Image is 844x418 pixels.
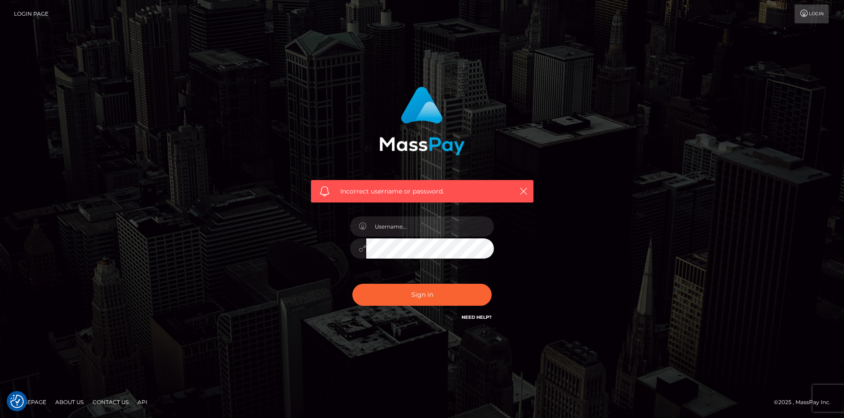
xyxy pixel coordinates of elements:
[10,395,24,408] button: Consent Preferences
[379,87,465,155] img: MassPay Login
[340,187,504,196] span: Incorrect username or password.
[14,4,49,23] a: Login Page
[462,314,492,320] a: Need Help?
[774,397,837,407] div: © 2025 , MassPay Inc.
[795,4,829,23] a: Login
[10,395,24,408] img: Revisit consent button
[10,395,50,409] a: Homepage
[366,216,494,237] input: Username...
[52,395,87,409] a: About Us
[134,395,151,409] a: API
[352,284,492,306] button: Sign in
[89,395,132,409] a: Contact Us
